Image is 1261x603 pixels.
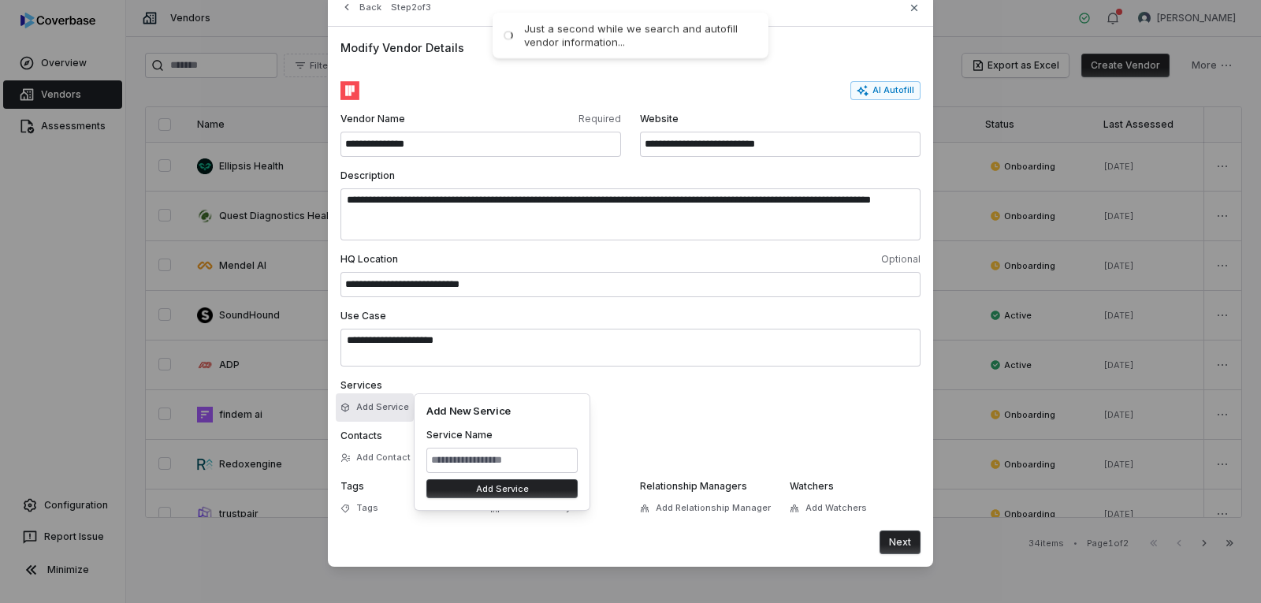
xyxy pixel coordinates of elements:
[336,393,414,422] button: Add Service
[426,406,578,416] h4: Add New Service
[336,444,415,472] button: Add Contact
[656,502,771,514] span: Add Relationship Manager
[790,480,834,492] span: Watchers
[426,479,578,498] button: Add Service
[391,2,431,13] span: Step 2 of 3
[340,169,395,181] span: Description
[880,530,921,554] button: Next
[850,81,921,100] button: AI Autofill
[634,253,921,266] span: Optional
[340,430,382,441] span: Contacts
[340,113,478,125] span: Vendor Name
[785,494,872,523] button: Add Watchers
[426,429,578,441] label: Service Name
[340,253,627,266] span: HQ Location
[340,310,386,322] span: Use Case
[340,379,382,391] span: Services
[524,22,753,49] div: Just a second while we search and autofill vendor information...
[640,113,921,125] span: Website
[640,480,747,492] span: Relationship Managers
[340,39,921,56] span: Modify Vendor Details
[356,502,378,514] span: Tags
[340,480,364,492] span: Tags
[484,113,621,125] span: Required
